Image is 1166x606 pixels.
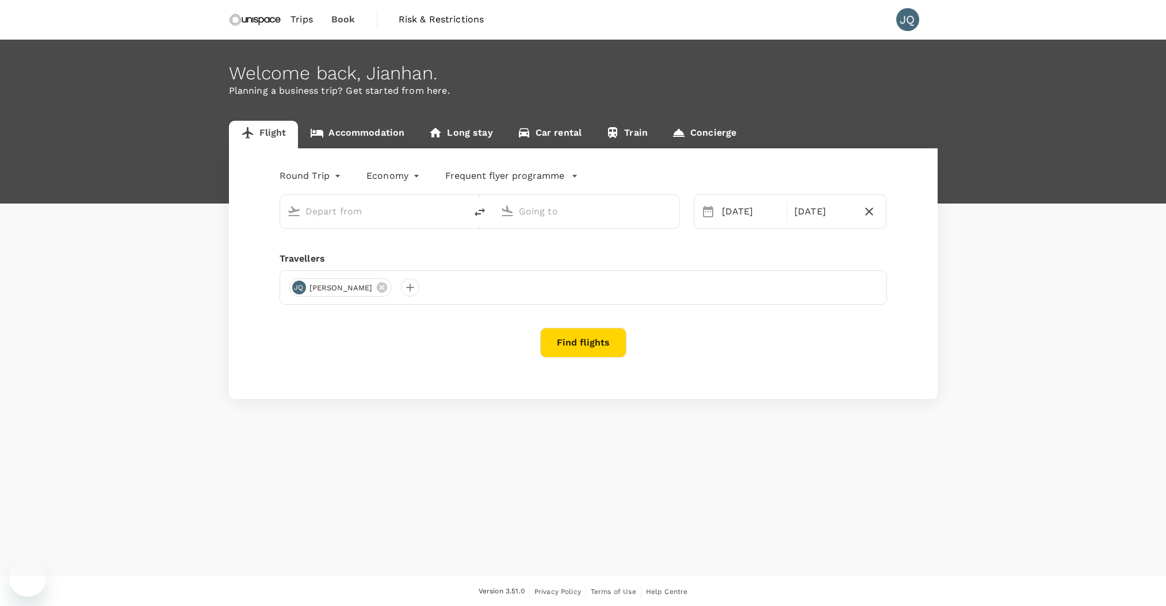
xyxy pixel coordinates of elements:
[229,121,299,148] a: Flight
[399,13,484,26] span: Risk & Restrictions
[591,585,636,598] a: Terms of Use
[534,588,581,596] span: Privacy Policy
[717,200,785,223] div: [DATE]
[790,200,857,223] div: [DATE]
[594,121,660,148] a: Train
[290,13,313,26] span: Trips
[229,63,938,84] div: Welcome back , Jianhan .
[896,8,919,31] div: JQ
[303,282,380,294] span: [PERSON_NAME]
[591,588,636,596] span: Terms of Use
[416,121,504,148] a: Long stay
[458,210,460,212] button: Open
[445,169,578,183] button: Frequent flyer programme
[9,560,46,597] iframe: Button to launch messaging window
[366,167,422,185] div: Economy
[660,121,748,148] a: Concierge
[229,84,938,98] p: Planning a business trip? Get started from here.
[331,13,355,26] span: Book
[280,252,887,266] div: Travellers
[298,121,416,148] a: Accommodation
[534,585,581,598] a: Privacy Policy
[280,167,344,185] div: Round Trip
[671,210,674,212] button: Open
[646,588,688,596] span: Help Centre
[292,281,306,294] div: JQ
[445,169,564,183] p: Frequent flyer programme
[479,586,525,597] span: Version 3.51.0
[229,7,282,32] img: Unispace
[289,278,392,297] div: JQ[PERSON_NAME]
[646,585,688,598] a: Help Centre
[305,202,442,220] input: Depart from
[519,202,655,220] input: Going to
[505,121,594,148] a: Car rental
[540,328,626,358] button: Find flights
[466,198,494,226] button: delete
